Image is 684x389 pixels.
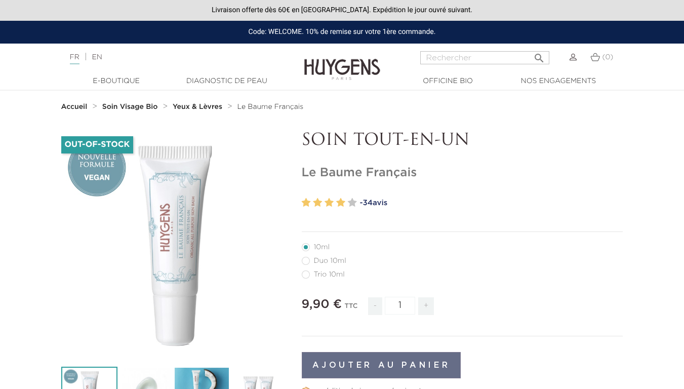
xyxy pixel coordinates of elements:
a: -34avis [360,196,623,211]
span: 34 [363,199,373,207]
button:  [530,48,548,62]
li: Out-of-Stock [61,136,134,153]
a: Diagnostic de peau [176,76,277,87]
a: Yeux & Lèvres [173,103,225,111]
span: 9,90 € [302,298,342,310]
div: TTC [344,295,357,323]
button: Ajouter au panier [302,352,461,378]
label: 10ml [302,243,342,251]
a: Le Baume Français [237,103,303,111]
strong: Accueil [61,103,88,110]
label: 5 [348,196,357,210]
input: Rechercher [420,51,549,64]
a: Accueil [61,103,90,111]
strong: Yeux & Lèvres [173,103,222,110]
img: Huygens [304,43,380,82]
label: 4 [336,196,345,210]
label: 1 [302,196,311,210]
a: Nos engagements [508,76,609,87]
input: Quantité [385,297,415,315]
span: + [418,297,434,315]
label: 3 [325,196,334,210]
i:  [533,49,545,61]
div: | [65,51,277,63]
p: SOIN TOUT-EN-UN [302,131,623,150]
a: EN [92,54,102,61]
a: E-Boutique [66,76,167,87]
a: FR [70,54,79,64]
label: Duo 10ml [302,257,358,265]
span: Le Baume Français [237,103,303,110]
strong: Soin Visage Bio [102,103,158,110]
label: 2 [313,196,322,210]
a: Officine Bio [397,76,499,87]
label: Trio 10ml [302,270,357,279]
h1: Le Baume Français [302,166,623,180]
span: - [368,297,382,315]
span: (0) [602,54,613,61]
a: Soin Visage Bio [102,103,160,111]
